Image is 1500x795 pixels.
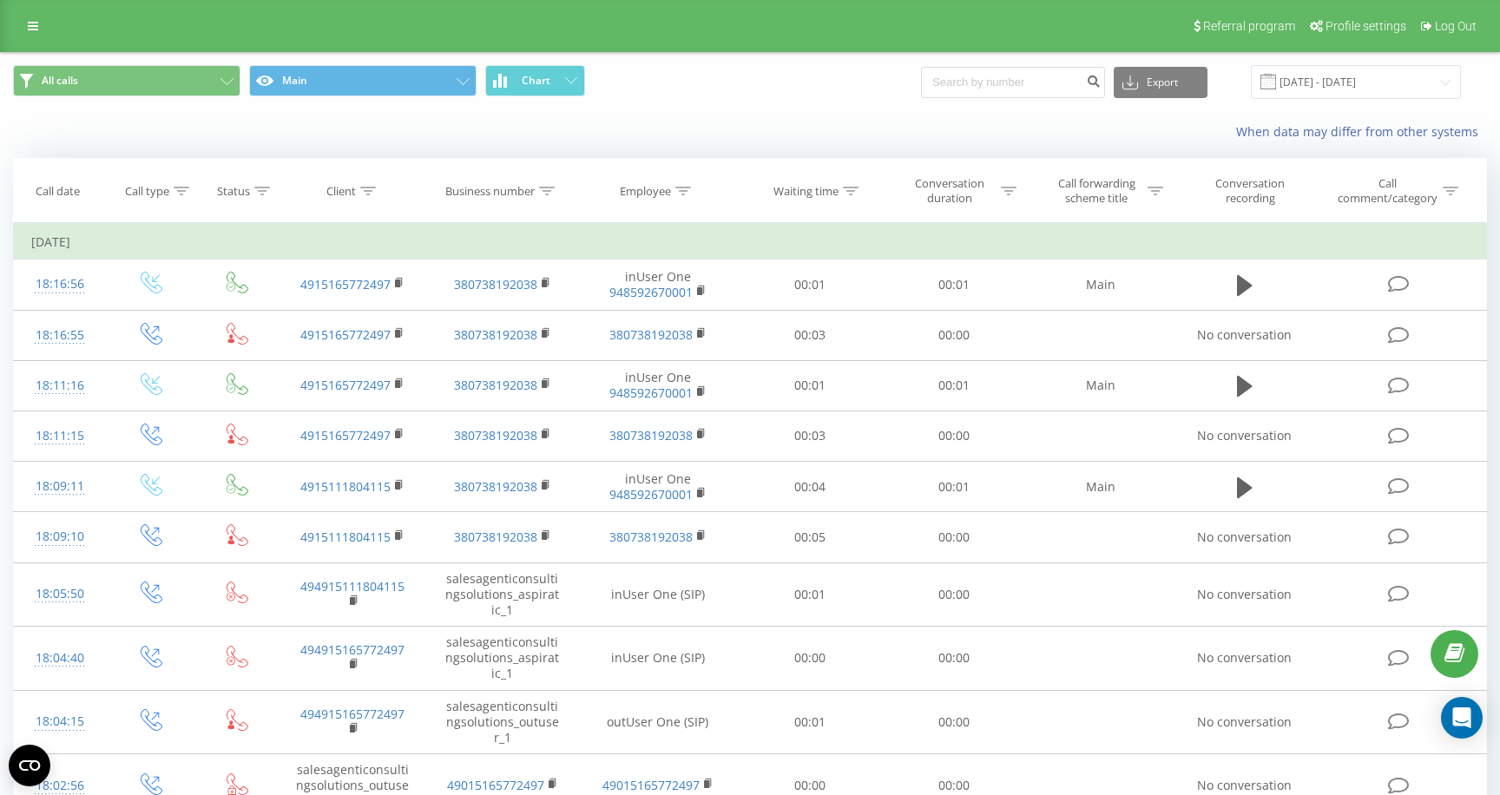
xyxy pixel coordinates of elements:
a: 380738192038 [454,377,537,393]
button: Export [1114,67,1207,98]
td: salesagenticonsultingsolutions_outuser_1 [428,690,577,754]
td: 00:03 [738,310,882,360]
div: Business number [445,184,535,199]
a: 4915165772497 [300,427,391,443]
td: 00:04 [738,462,882,512]
div: Status [217,184,250,199]
div: Call forwarding scheme title [1050,176,1143,206]
div: 18:16:55 [31,319,89,352]
td: 00:00 [738,627,882,691]
button: Main [249,65,477,96]
span: No conversation [1197,529,1292,545]
div: 18:04:40 [31,641,89,675]
div: Conversation recording [1194,176,1306,206]
td: 00:01 [738,690,882,754]
a: 4915111804115 [300,478,391,495]
a: 380738192038 [454,276,537,292]
a: 4915165772497 [300,276,391,292]
td: Main [1026,360,1175,411]
a: 380738192038 [609,326,693,343]
span: No conversation [1197,649,1292,666]
td: Main [1026,260,1175,310]
td: 00:03 [738,411,882,461]
div: Call date [36,184,80,199]
span: All calls [42,74,78,88]
td: salesagenticonsultingsolutions_aspiratic_1 [428,627,577,691]
div: Waiting time [773,184,839,199]
td: 00:01 [882,360,1026,411]
a: 380738192038 [609,529,693,545]
span: No conversation [1197,713,1292,730]
td: 00:01 [882,462,1026,512]
button: Chart [485,65,585,96]
div: Client [326,184,356,199]
span: No conversation [1197,427,1292,443]
td: 00:01 [738,360,882,411]
div: Call type [125,184,169,199]
span: No conversation [1197,326,1292,343]
td: 00:00 [882,512,1026,562]
button: All calls [13,65,240,96]
a: 4915165772497 [300,377,391,393]
div: 18:16:56 [31,267,89,301]
div: Open Intercom Messenger [1441,697,1483,739]
td: Main [1026,462,1175,512]
a: 948592670001 [609,384,693,401]
span: No conversation [1197,586,1292,602]
span: Profile settings [1326,19,1406,33]
td: inUser One (SIP) [577,562,739,627]
a: 380738192038 [454,478,537,495]
a: 494915111804115 [300,578,405,595]
td: 00:00 [882,690,1026,754]
a: 380738192038 [454,529,537,545]
div: Conversation duration [904,176,997,206]
div: 18:11:15 [31,419,89,453]
td: 00:01 [738,260,882,310]
a: 380738192038 [454,427,537,443]
td: 00:05 [738,512,882,562]
span: No conversation [1197,777,1292,793]
td: inUser One [577,260,739,310]
td: inUser One (SIP) [577,627,739,691]
span: Referral program [1203,19,1295,33]
a: 494915165772497 [300,641,405,658]
a: 494915165772497 [300,706,405,722]
a: 948592670001 [609,486,693,503]
td: outUser One (SIP) [577,690,739,754]
a: 4915165772497 [300,326,391,343]
td: salesagenticonsultingsolutions_aspiratic_1 [428,562,577,627]
div: Call comment/category [1337,176,1438,206]
td: 00:00 [882,562,1026,627]
div: Employee [620,184,671,199]
td: inUser One [577,462,739,512]
a: 380738192038 [609,427,693,443]
button: Open CMP widget [9,745,50,786]
a: 49015165772497 [602,777,700,793]
input: Search by number [921,67,1105,98]
td: [DATE] [14,225,1487,260]
div: 18:11:16 [31,369,89,403]
span: Log Out [1435,19,1477,33]
div: 18:04:15 [31,705,89,739]
a: When data may differ from other systems [1236,123,1487,140]
span: Chart [522,75,550,87]
td: inUser One [577,360,739,411]
a: 380738192038 [454,326,537,343]
td: 00:00 [882,310,1026,360]
td: 00:00 [882,411,1026,461]
a: 49015165772497 [447,777,544,793]
td: 00:00 [882,627,1026,691]
div: 18:09:11 [31,470,89,503]
td: 00:01 [738,562,882,627]
td: 00:01 [882,260,1026,310]
div: 18:05:50 [31,577,89,611]
a: 948592670001 [609,284,693,300]
a: 4915111804115 [300,529,391,545]
div: 18:09:10 [31,520,89,554]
